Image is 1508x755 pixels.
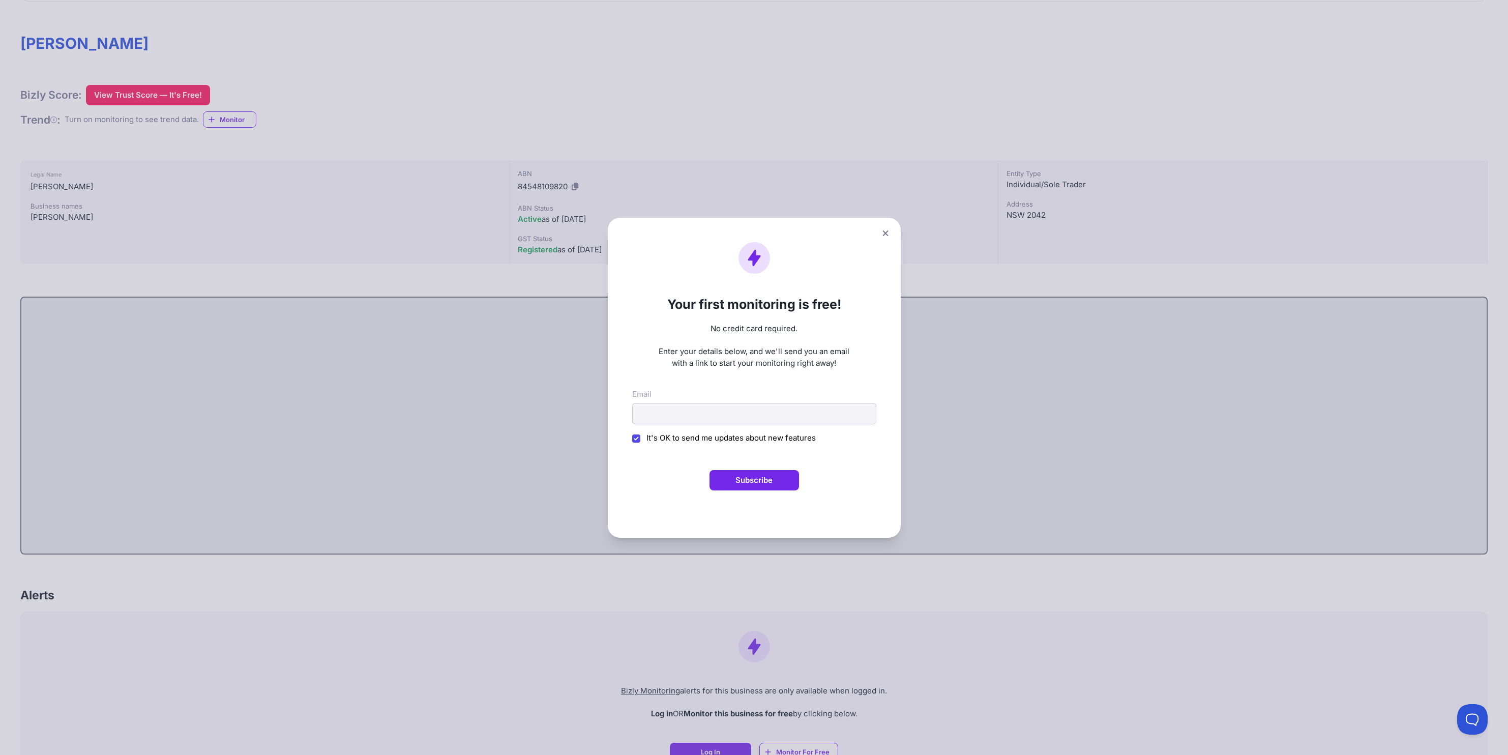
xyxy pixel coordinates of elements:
p: Enter your details below, and we'll send you an email with a link to start your monitoring right ... [632,346,876,369]
label: Email [632,389,652,400]
iframe: Toggle Customer Support [1457,704,1488,735]
p: No credit card required. [632,323,876,335]
span: It's OK to send me updates about new features [646,433,816,443]
h2: Your first monitoring is free! [632,297,876,312]
button: Subscribe [709,470,799,490]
